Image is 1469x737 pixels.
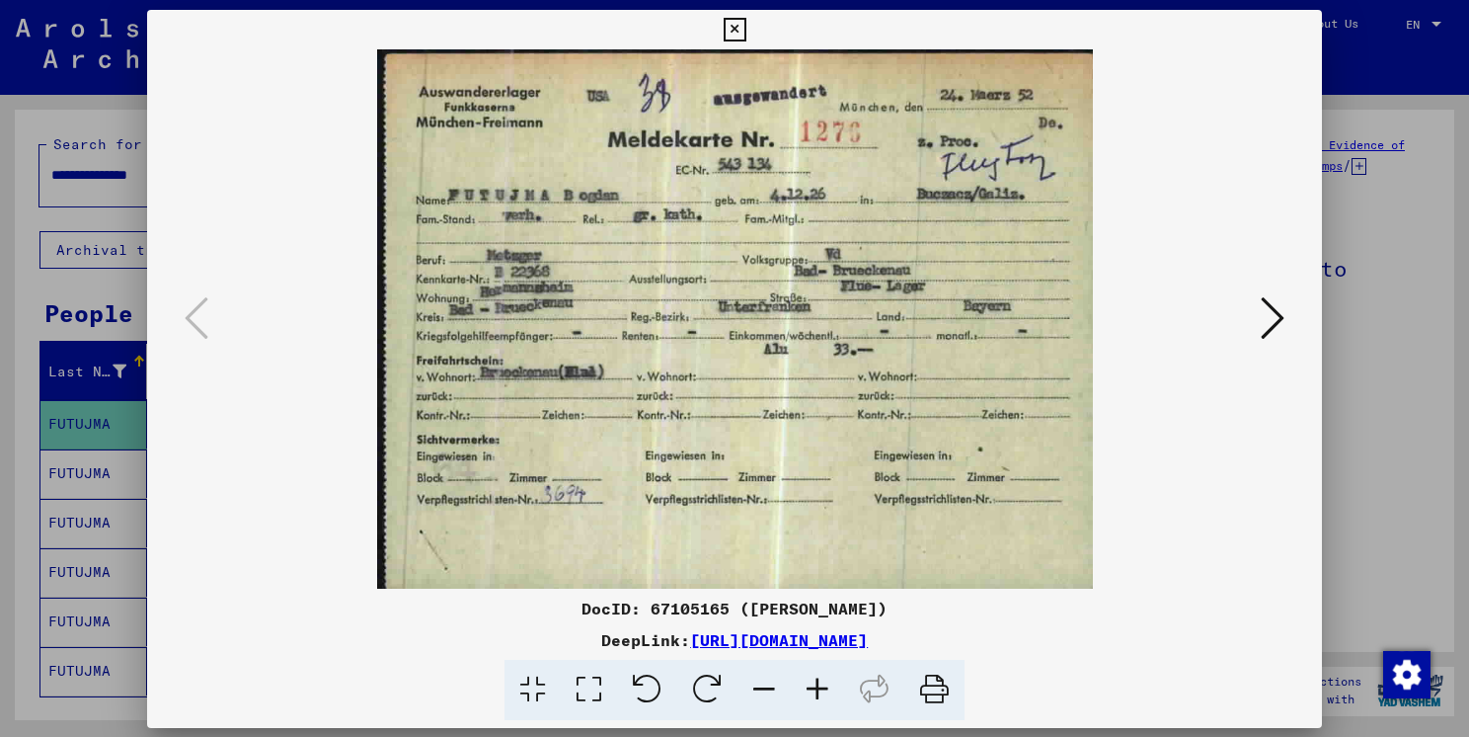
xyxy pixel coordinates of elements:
[147,628,1322,652] div: DeepLink:
[1382,650,1430,697] div: Change consent
[690,630,868,650] a: [URL][DOMAIN_NAME]
[1383,651,1430,698] img: Change consent
[147,597,1322,620] div: DocID: 67105165 ([PERSON_NAME])
[214,49,1255,589] img: 001.jpg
